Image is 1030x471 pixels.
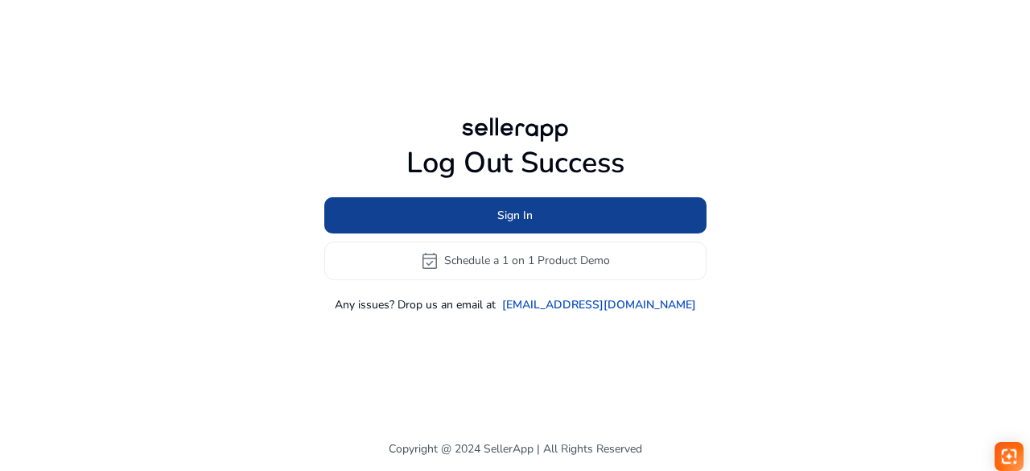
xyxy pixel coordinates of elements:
[324,197,707,233] button: Sign In
[420,251,439,271] span: event_available
[324,242,707,280] button: event_availableSchedule a 1 on 1 Product Demo
[502,296,696,313] a: [EMAIL_ADDRESS][DOMAIN_NAME]
[497,207,533,224] span: Sign In
[324,146,707,180] h1: Log Out Success
[335,296,496,313] p: Any issues? Drop us an email at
